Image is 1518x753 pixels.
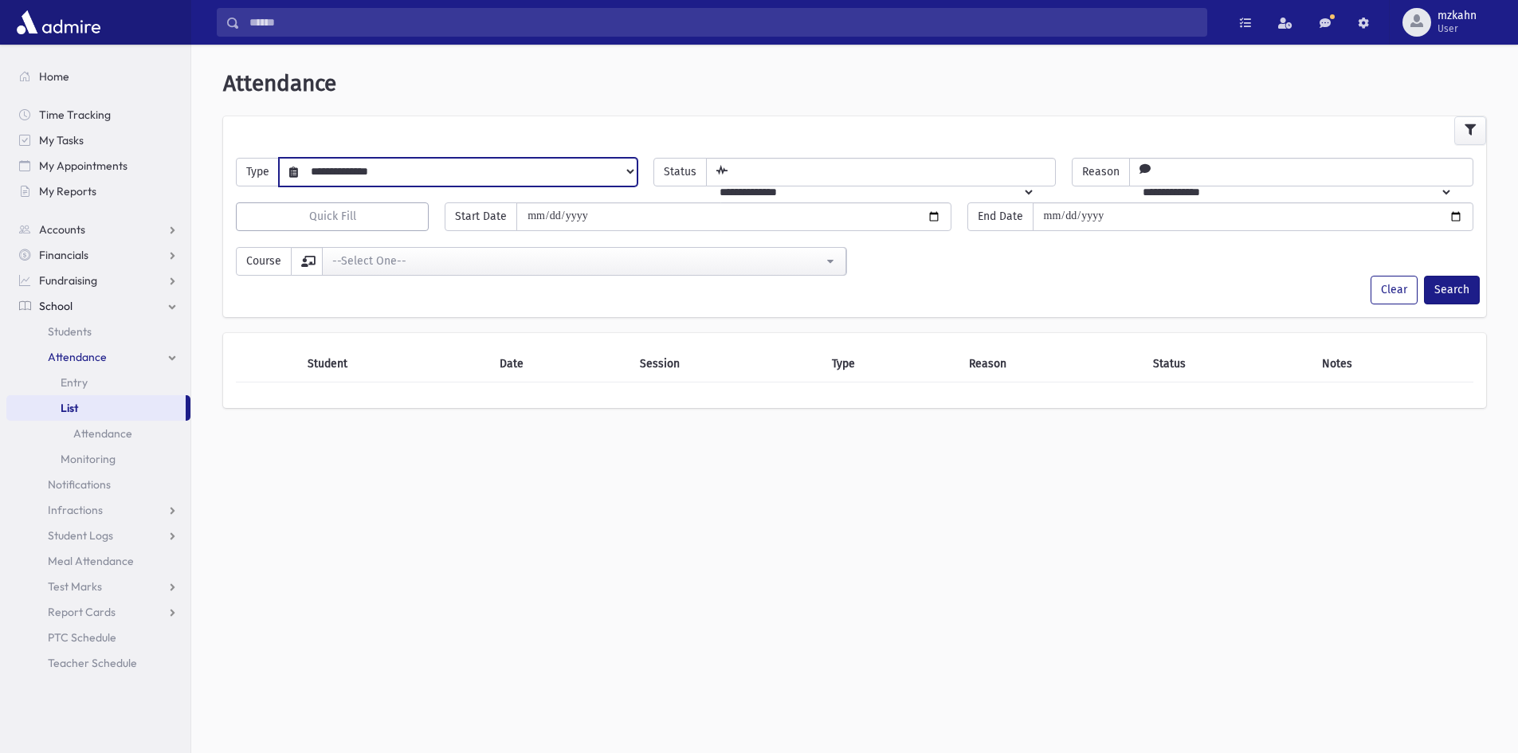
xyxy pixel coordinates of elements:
a: Home [6,64,190,89]
span: Course [236,247,292,276]
span: Start Date [445,202,517,231]
a: My Reports [6,178,190,204]
span: Home [39,69,69,84]
span: Meal Attendance [48,554,134,568]
span: Entry [61,375,88,390]
span: mzkahn [1438,10,1477,22]
img: AdmirePro [13,6,104,38]
span: Accounts [39,222,85,237]
span: Type [236,158,280,186]
button: Quick Fill [236,202,429,231]
th: Session [630,346,822,382]
span: Financials [39,248,88,262]
span: Notifications [48,477,111,492]
span: My Reports [39,184,96,198]
span: Monitoring [61,452,116,466]
a: My Appointments [6,153,190,178]
a: Students [6,319,190,344]
span: Report Cards [48,605,116,619]
a: Accounts [6,217,190,242]
th: Type [822,346,960,382]
th: Status [1143,346,1312,382]
a: Fundraising [6,268,190,293]
a: Attendance [6,421,190,446]
span: Test Marks [48,579,102,594]
button: Clear [1371,276,1418,304]
a: Meal Attendance [6,548,190,574]
a: Notifications [6,472,190,497]
button: --Select One-- [322,247,846,276]
span: Reason [1072,158,1130,186]
span: List [61,401,78,415]
span: My Tasks [39,133,84,147]
span: PTC Schedule [48,630,116,645]
a: Infractions [6,497,190,523]
a: School [6,293,190,319]
span: Quick Fill [309,210,356,223]
a: Teacher Schedule [6,650,190,676]
span: Students [48,324,92,339]
button: Search [1424,276,1480,304]
span: Status [653,158,707,186]
a: PTC Schedule [6,625,190,650]
th: Date [490,346,630,382]
a: Time Tracking [6,102,190,127]
a: Test Marks [6,574,190,599]
a: My Tasks [6,127,190,153]
div: --Select One-- [332,253,823,269]
a: Student Logs [6,523,190,548]
span: Teacher Schedule [48,656,137,670]
a: Monitoring [6,446,190,472]
span: My Appointments [39,159,127,173]
a: Entry [6,370,190,395]
th: Student [298,346,490,382]
a: Financials [6,242,190,268]
th: Notes [1312,346,1473,382]
span: Infractions [48,503,103,517]
span: User [1438,22,1477,35]
span: Time Tracking [39,108,111,122]
span: School [39,299,73,313]
span: End Date [967,202,1034,231]
a: Report Cards [6,599,190,625]
span: Student Logs [48,528,113,543]
th: Reason [959,346,1143,382]
input: Search [240,8,1206,37]
a: Attendance [6,344,190,370]
span: Attendance [48,350,107,364]
a: List [6,395,186,421]
span: Fundraising [39,273,97,288]
span: Attendance [223,70,336,96]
